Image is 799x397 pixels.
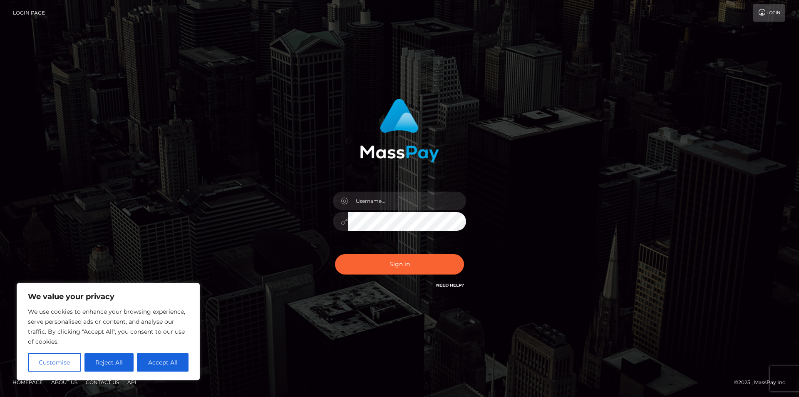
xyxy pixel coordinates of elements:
[48,376,81,389] a: About Us
[28,353,81,372] button: Customise
[17,283,200,380] div: We value your privacy
[360,99,439,162] img: MassPay Login
[436,282,464,288] a: Need Help?
[9,376,46,389] a: Homepage
[124,376,140,389] a: API
[335,254,464,275] button: Sign in
[28,292,189,302] p: We value your privacy
[28,307,189,347] p: We use cookies to enhance your browsing experience, serve personalised ads or content, and analys...
[84,353,134,372] button: Reject All
[82,376,122,389] a: Contact Us
[753,4,785,22] a: Login
[348,192,466,210] input: Username...
[137,353,189,372] button: Accept All
[13,4,45,22] a: Login Page
[734,378,793,387] div: © 2025 , MassPay Inc.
